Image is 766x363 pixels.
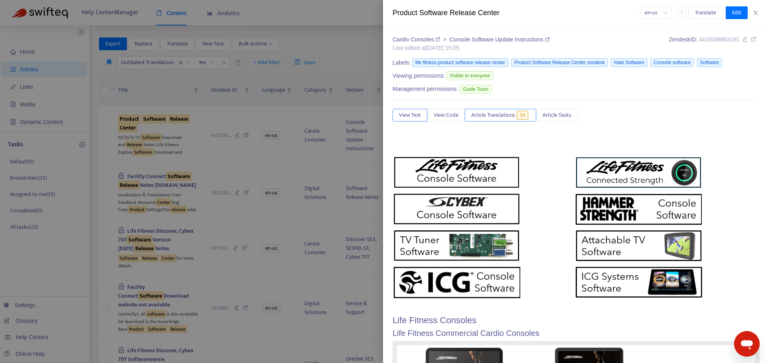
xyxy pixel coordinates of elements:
[517,111,528,120] span: 34
[650,58,694,67] span: Console software
[732,8,741,17] span: Edit
[434,111,458,120] span: View Code
[427,109,465,122] button: View Code
[726,6,748,19] button: Edit
[611,58,647,67] span: Halo Software
[393,35,550,44] div: >
[734,331,760,357] iframe: Button to launch messaging window
[393,229,521,263] img: mceclip5.png
[511,58,608,67] span: Product Software Release Center zendesk
[699,36,739,43] span: 4415088663191
[645,7,667,19] span: en-us
[679,10,685,15] span: more
[575,193,702,225] img: mceclip3.png
[471,111,515,120] span: Article Translations
[393,156,521,189] img: mceclip0.png
[465,109,536,122] button: Article Translations34
[695,8,716,17] span: Translate
[689,6,723,19] button: Translate
[412,58,508,67] span: life fitness product software release center
[393,85,458,93] span: Management permissions:
[393,8,640,18] div: Product Software Release Center
[460,85,492,94] span: Guide Team
[669,35,756,52] div: Zendesk ID:
[543,111,571,120] span: Article Tasks
[450,36,550,43] a: Console Software Update Instructions
[393,72,445,80] span: Viewing permissions:
[393,266,521,299] img: mceclip0.png
[750,9,761,17] button: Close
[393,36,442,43] a: Cardio Consoles
[446,71,493,80] span: Visible to everyone
[575,229,703,263] img: mceclip6.png
[393,328,756,338] h2: Life Fitness Commercial Cardio Consoles
[393,59,411,67] span: Labels:
[575,266,703,299] img: mceclip7.png
[752,10,759,16] span: close
[393,315,756,326] h1: Life Fitness Consoles
[393,44,550,52] div: Last edited at [DATE] 15:05
[697,58,722,67] span: Software
[575,156,702,189] img: 26776849622679
[393,193,520,225] img: mceclip1.png
[678,6,686,19] button: more
[393,109,427,122] button: View Text
[536,109,578,122] button: Article Tasks
[399,111,421,120] span: View Text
